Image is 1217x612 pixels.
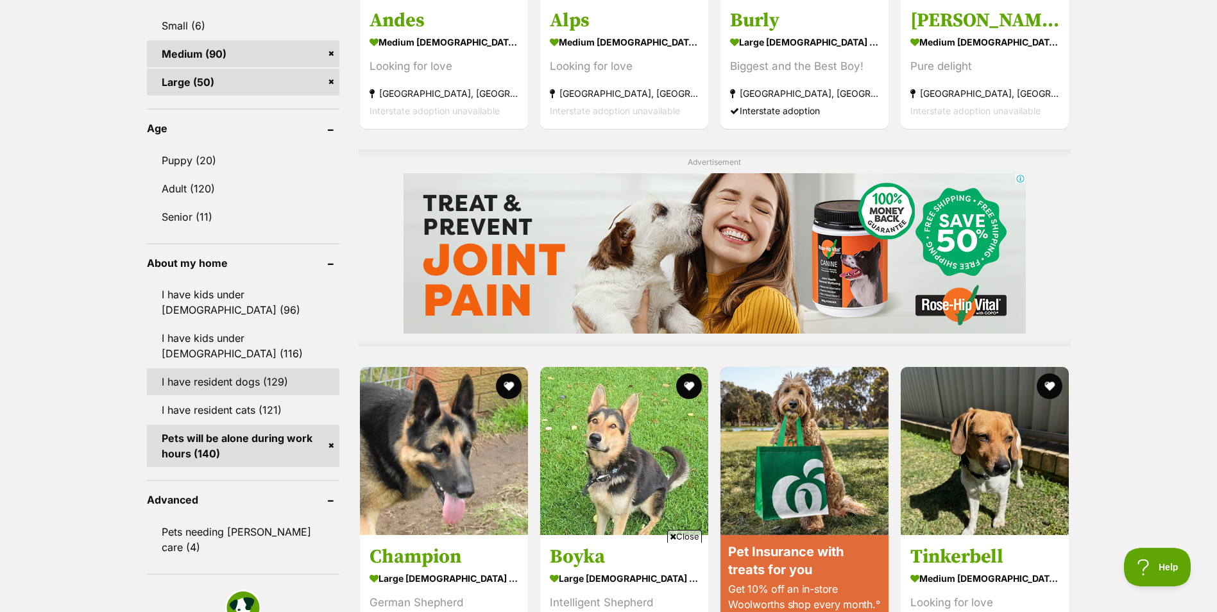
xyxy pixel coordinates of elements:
[370,85,518,102] strong: [GEOGRAPHIC_DATA], [GEOGRAPHIC_DATA]
[375,548,842,606] iframe: Advertisement
[370,8,518,33] h3: Andes
[550,8,699,33] h3: Alps
[147,40,339,67] a: Medium (90)
[147,123,339,134] header: Age
[730,85,879,102] strong: [GEOGRAPHIC_DATA], [GEOGRAPHIC_DATA]
[370,593,518,611] div: German Shepherd
[147,494,339,506] header: Advanced
[147,257,339,269] header: About my home
[550,105,680,116] span: Interstate adoption unavailable
[550,33,699,51] strong: medium [DEMOGRAPHIC_DATA] Dog
[360,367,528,535] img: Champion - German Shepherd Dog
[370,105,500,116] span: Interstate adoption unavailable
[910,85,1059,102] strong: [GEOGRAPHIC_DATA], [GEOGRAPHIC_DATA]
[147,203,339,230] a: Senior (11)
[1124,548,1191,586] iframe: Help Scout Beacon - Open
[910,593,1059,611] div: Looking for love
[147,518,339,561] a: Pets needing [PERSON_NAME] care (4)
[1037,373,1063,399] button: favourite
[910,8,1059,33] h3: [PERSON_NAME]
[370,544,518,568] h3: Champion
[147,147,339,174] a: Puppy (20)
[910,58,1059,75] div: Pure delight
[359,149,1071,346] div: Advertisement
[147,12,339,39] a: Small (6)
[404,173,1026,334] iframe: Advertisement
[676,373,702,399] button: favourite
[550,85,699,102] strong: [GEOGRAPHIC_DATA], [GEOGRAPHIC_DATA]
[147,281,339,323] a: I have kids under [DEMOGRAPHIC_DATA] (96)
[147,175,339,202] a: Adult (120)
[730,8,879,33] h3: Burly
[370,58,518,75] div: Looking for love
[147,396,339,423] a: I have resident cats (121)
[147,425,339,467] a: Pets will be alone during work hours (140)
[730,102,879,119] div: Interstate adoption
[910,544,1059,568] h3: Tinkerbell
[667,530,702,543] span: Close
[370,568,518,587] strong: large [DEMOGRAPHIC_DATA] Dog
[147,69,339,96] a: Large (50)
[147,368,339,395] a: I have resident dogs (129)
[540,367,708,535] img: Boyka - German Shepherd Dog
[910,33,1059,51] strong: medium [DEMOGRAPHIC_DATA] Dog
[147,325,339,367] a: I have kids under [DEMOGRAPHIC_DATA] (116)
[496,373,522,399] button: favourite
[901,367,1069,535] img: Tinkerbell - Beagle Dog
[730,33,879,51] strong: large [DEMOGRAPHIC_DATA] Dog
[550,58,699,75] div: Looking for love
[910,568,1059,587] strong: medium [DEMOGRAPHIC_DATA] Dog
[910,105,1041,116] span: Interstate adoption unavailable
[730,58,879,75] div: Biggest and the Best Boy!
[370,33,518,51] strong: medium [DEMOGRAPHIC_DATA] Dog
